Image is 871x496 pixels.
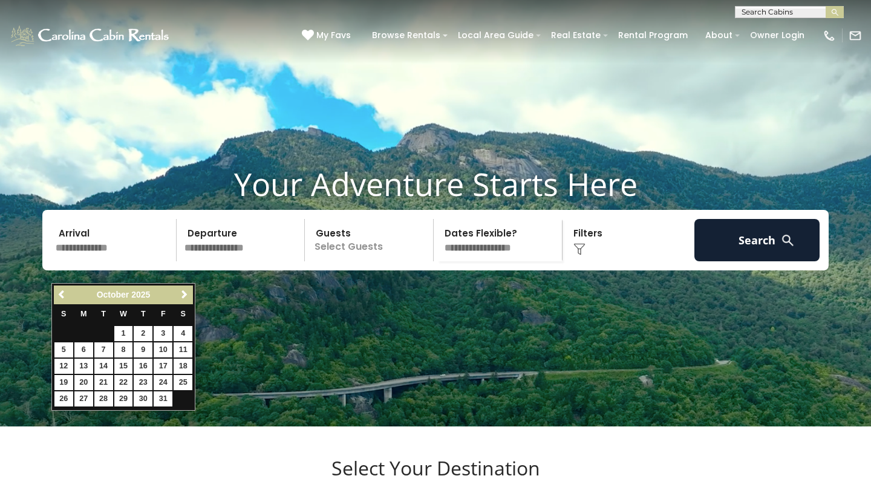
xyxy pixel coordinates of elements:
[54,342,73,357] a: 5
[823,29,836,42] img: phone-regular-white.png
[174,375,192,390] a: 25
[61,310,66,318] span: Sunday
[177,287,192,302] a: Next
[141,310,146,318] span: Thursday
[94,375,113,390] a: 21
[94,391,113,406] a: 28
[9,165,862,203] h1: Your Adventure Starts Here
[366,26,446,45] a: Browse Rentals
[131,290,150,299] span: 2025
[97,290,129,299] span: October
[849,29,862,42] img: mail-regular-white.png
[54,375,73,390] a: 19
[612,26,694,45] a: Rental Program
[114,359,133,374] a: 15
[80,310,87,318] span: Monday
[134,342,152,357] a: 9
[308,219,433,261] p: Select Guests
[55,287,70,302] a: Previous
[302,29,354,42] a: My Favs
[573,243,586,255] img: filter--v1.png
[744,26,811,45] a: Owner Login
[74,391,93,406] a: 27
[174,359,192,374] a: 18
[114,326,133,341] a: 1
[154,375,172,390] a: 24
[180,290,189,299] span: Next
[134,326,152,341] a: 2
[94,342,113,357] a: 7
[699,26,739,45] a: About
[114,342,133,357] a: 8
[54,359,73,374] a: 12
[174,326,192,341] a: 4
[161,310,166,318] span: Friday
[54,391,73,406] a: 26
[174,342,192,357] a: 11
[316,29,351,42] span: My Favs
[154,342,172,357] a: 10
[120,310,127,318] span: Wednesday
[694,219,820,261] button: Search
[134,391,152,406] a: 30
[57,290,67,299] span: Previous
[74,359,93,374] a: 13
[114,391,133,406] a: 29
[154,391,172,406] a: 31
[134,375,152,390] a: 23
[154,359,172,374] a: 17
[545,26,607,45] a: Real Estate
[452,26,540,45] a: Local Area Guide
[134,359,152,374] a: 16
[181,310,186,318] span: Saturday
[9,24,172,48] img: White-1-1-2.png
[74,375,93,390] a: 20
[94,359,113,374] a: 14
[101,310,106,318] span: Tuesday
[114,375,133,390] a: 22
[74,342,93,357] a: 6
[780,233,795,248] img: search-regular-white.png
[154,326,172,341] a: 3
